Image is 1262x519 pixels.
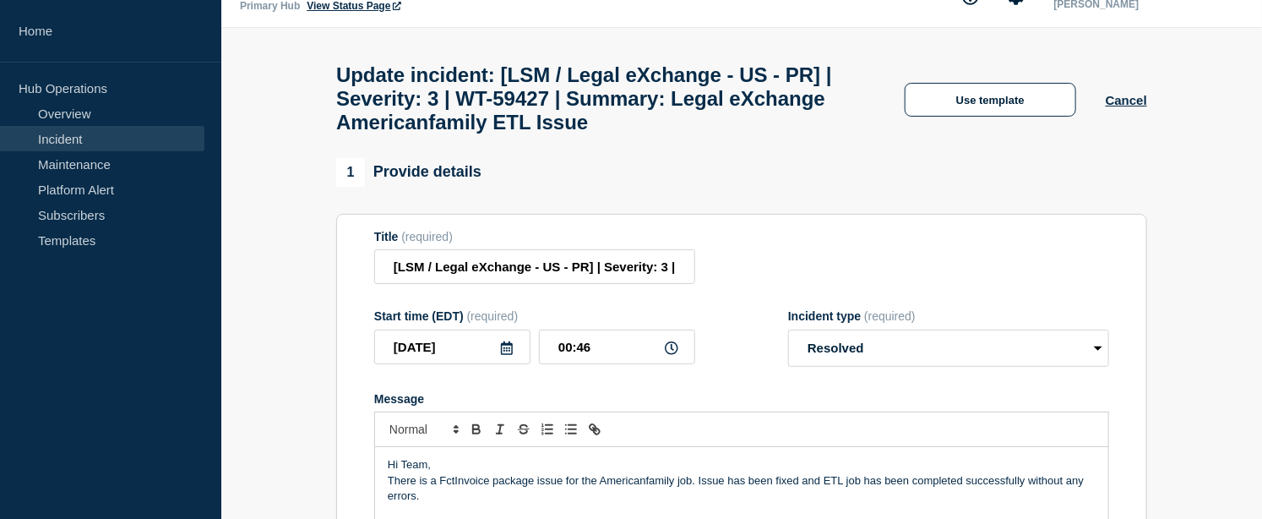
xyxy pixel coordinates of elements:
button: Toggle link [583,419,607,440]
button: Use template [905,83,1076,117]
span: Font size [382,419,465,440]
button: Toggle bold text [465,419,488,440]
button: Toggle ordered list [536,419,559,440]
button: Toggle bulleted list [559,419,583,440]
button: Cancel [1106,93,1147,107]
button: Toggle italic text [488,419,512,440]
h1: Update incident: [LSM / Legal eXchange - US - PR] | Severity: 3 | WT-59427 | Summary: Legal eXcha... [336,63,875,134]
span: 1 [336,158,365,187]
input: HH:MM [539,330,695,364]
div: Message [374,392,1109,406]
span: (required) [401,230,453,243]
p: There is a FctInvoice package issue for the Americanfamily job. Issue has been fixed and ETL job ... [388,473,1096,505]
button: Toggle strikethrough text [512,419,536,440]
p: Hi Team, [388,457,1096,473]
div: Start time (EDT) [374,309,695,323]
span: (required) [864,309,916,323]
input: Title [374,249,695,284]
div: Title [374,230,695,243]
input: YYYY-MM-DD [374,330,530,364]
div: Provide details [336,158,481,187]
div: Incident type [788,309,1109,323]
select: Incident type [788,330,1109,367]
span: (required) [467,309,519,323]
